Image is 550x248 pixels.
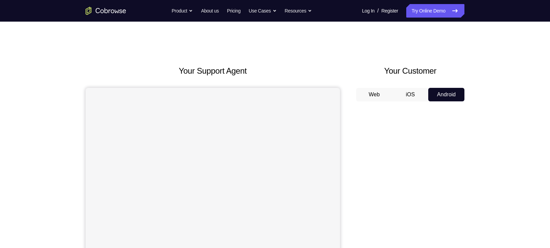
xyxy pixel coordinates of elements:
[377,7,379,15] span: /
[172,4,193,18] button: Product
[227,4,240,18] a: Pricing
[201,4,219,18] a: About us
[249,4,276,18] button: Use Cases
[86,65,340,77] h2: Your Support Agent
[285,4,312,18] button: Resources
[356,65,464,77] h2: Your Customer
[428,88,464,101] button: Android
[382,4,398,18] a: Register
[406,4,464,18] a: Try Online Demo
[392,88,429,101] button: iOS
[362,4,374,18] a: Log In
[86,7,126,15] a: Go to the home page
[356,88,392,101] button: Web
